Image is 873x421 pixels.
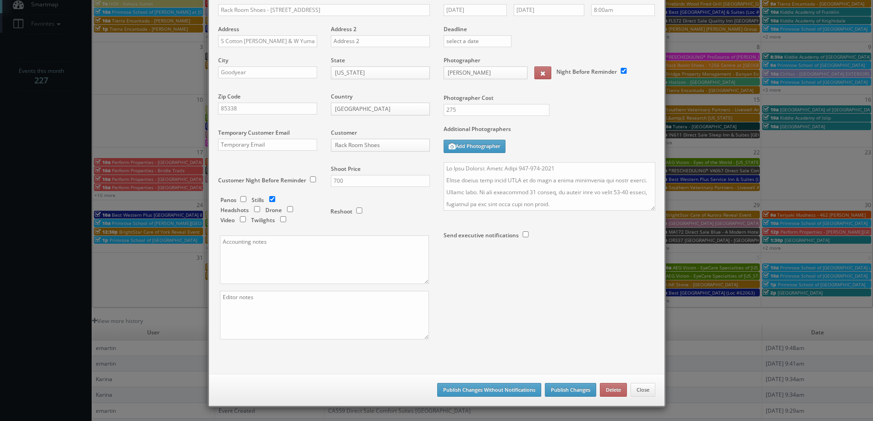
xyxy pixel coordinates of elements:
[444,35,512,47] input: select a date
[444,4,507,16] input: Select a date
[437,25,662,33] label: Deadline
[220,216,235,224] label: Video
[437,94,662,102] label: Photographer Cost
[444,125,655,137] label: Additional Photographers
[331,175,430,187] input: Shoot Price
[331,129,357,137] label: Customer
[631,383,655,397] button: Close
[448,67,515,79] span: [PERSON_NAME]
[556,68,617,76] label: Night Before Reminder
[444,140,505,153] button: Add Photographer
[218,4,430,16] input: Title
[444,104,549,116] input: Photographer Cost
[444,56,480,64] label: Photographer
[331,25,357,33] label: Address 2
[220,196,236,204] label: Panos
[331,93,352,100] label: Country
[545,383,596,397] button: Publish Changes
[220,206,249,214] label: Headshots
[218,103,317,115] input: Zip Code
[331,103,430,115] a: [GEOGRAPHIC_DATA]
[218,25,239,33] label: Address
[331,35,430,47] input: Address 2
[331,66,430,79] a: [US_STATE]
[218,56,228,64] label: City
[437,383,541,397] button: Publish Changes Without Notifications
[218,93,241,100] label: Zip Code
[335,139,417,151] span: Rack Room Shoes
[331,56,345,64] label: State
[265,206,282,214] label: Drone
[218,139,317,151] input: Temporary Email
[444,231,519,239] label: Send executive notifications
[218,66,317,78] input: City
[444,66,527,79] a: [PERSON_NAME]
[331,165,361,173] label: Shoot Price
[514,4,584,16] input: Select a date
[335,103,417,115] span: [GEOGRAPHIC_DATA]
[218,129,290,137] label: Temporary Customer Email
[218,176,306,184] label: Customer Night Before Reminder
[218,35,317,47] input: Address
[330,208,352,215] label: Reshoot
[335,67,417,79] span: [US_STATE]
[252,196,264,204] label: Stills
[251,216,275,224] label: Twilights
[331,139,430,152] a: Rack Room Shoes
[600,383,627,397] button: Delete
